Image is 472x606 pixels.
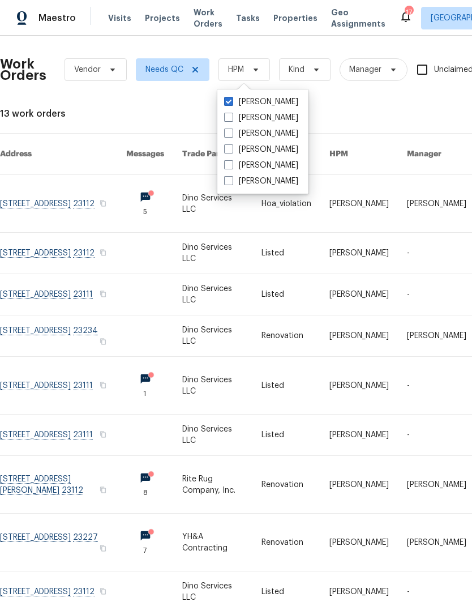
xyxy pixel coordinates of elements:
[289,64,304,75] span: Kind
[224,144,298,155] label: [PERSON_NAME]
[405,7,413,18] div: 17
[320,134,398,175] th: HPM
[224,128,298,139] label: [PERSON_NAME]
[98,198,108,208] button: Copy Address
[108,12,131,24] span: Visits
[252,415,320,456] td: Listed
[349,64,381,75] span: Manager
[173,456,253,514] td: Rite Rug Company, Inc.
[252,175,320,233] td: Hoa_violation
[320,315,398,357] td: [PERSON_NAME]
[236,14,260,22] span: Tasks
[173,274,253,315] td: Dino Services LLC
[273,12,317,24] span: Properties
[98,380,108,390] button: Copy Address
[224,176,298,187] label: [PERSON_NAME]
[252,456,320,514] td: Renovation
[320,456,398,514] td: [PERSON_NAME]
[74,64,101,75] span: Vendor
[252,233,320,274] td: Listed
[173,175,253,233] td: Dino Services LLC
[224,160,298,171] label: [PERSON_NAME]
[228,64,244,75] span: HPM
[224,96,298,108] label: [PERSON_NAME]
[98,543,108,553] button: Copy Address
[320,415,398,456] td: [PERSON_NAME]
[98,289,108,299] button: Copy Address
[145,12,180,24] span: Projects
[98,247,108,258] button: Copy Address
[331,7,385,29] span: Geo Assignments
[173,415,253,456] td: Dino Services LLC
[117,134,173,175] th: Messages
[252,315,320,357] td: Renovation
[252,357,320,415] td: Listed
[38,12,76,24] span: Maestro
[173,357,253,415] td: Dino Services LLC
[173,233,253,274] td: Dino Services LLC
[194,7,222,29] span: Work Orders
[98,429,108,439] button: Copy Address
[173,315,253,357] td: Dino Services LLC
[98,586,108,596] button: Copy Address
[224,112,298,123] label: [PERSON_NAME]
[98,485,108,495] button: Copy Address
[252,514,320,571] td: Renovation
[173,134,253,175] th: Trade Partner
[320,514,398,571] td: [PERSON_NAME]
[252,274,320,315] td: Listed
[320,357,398,415] td: [PERSON_NAME]
[173,514,253,571] td: YH&A Contracting
[320,175,398,233] td: [PERSON_NAME]
[320,233,398,274] td: [PERSON_NAME]
[145,64,183,75] span: Needs QC
[320,274,398,315] td: [PERSON_NAME]
[98,336,108,347] button: Copy Address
